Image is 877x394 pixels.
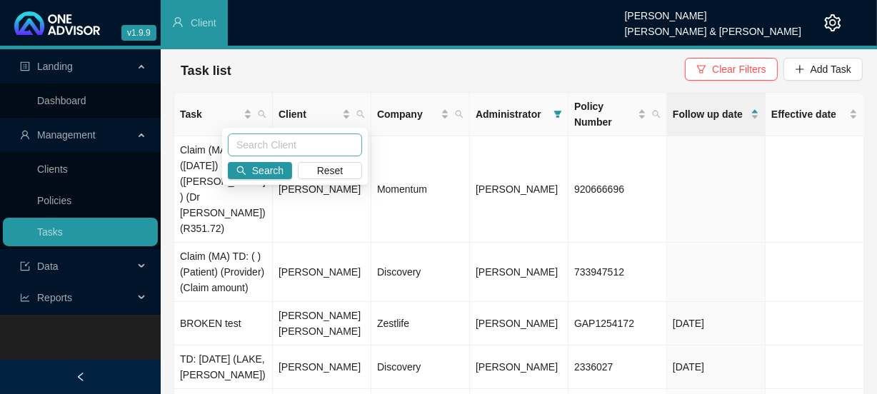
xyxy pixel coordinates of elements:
[356,110,365,118] span: search
[20,261,30,271] span: import
[298,162,362,179] button: Reset
[795,64,805,74] span: plus
[37,95,86,106] a: Dashboard
[37,129,96,141] span: Management
[20,130,30,140] span: user
[20,61,30,71] span: profile
[551,103,565,125] span: filter
[228,162,292,179] button: Search
[228,133,362,156] input: Search Client
[279,106,339,122] span: Client
[37,195,71,206] a: Policies
[371,243,470,302] td: Discovery
[712,61,766,77] span: Clear Filters
[181,64,231,78] span: Task list
[371,345,470,389] td: Discovery
[174,302,273,345] td: BROKEN test
[252,163,284,178] span: Search
[673,106,748,122] span: Follow up date
[667,302,766,345] td: [DATE]
[317,163,344,178] span: Reset
[37,292,72,303] span: Reports
[476,361,558,373] span: [PERSON_NAME]
[652,110,661,118] span: search
[174,136,273,243] td: Claim (MA) TD: ([DATE]) ([PERSON_NAME]) (Dr [PERSON_NAME]) (R351.72)
[811,61,851,77] span: Add Task
[766,93,864,136] th: Effective date
[258,110,266,118] span: search
[236,166,246,176] span: search
[273,302,371,345] td: [PERSON_NAME] [PERSON_NAME]
[377,106,438,122] span: Company
[783,58,863,81] button: Add Task
[37,163,68,175] a: Clients
[625,4,801,19] div: [PERSON_NAME]
[37,261,59,272] span: Data
[625,19,801,35] div: [PERSON_NAME] & [PERSON_NAME]
[20,293,30,303] span: line-chart
[452,103,466,125] span: search
[180,106,241,122] span: Task
[371,302,470,345] td: Zestlife
[568,136,667,243] td: 920666696
[553,110,562,118] span: filter
[174,93,273,136] th: Task
[649,96,663,133] span: search
[174,345,273,389] td: TD: [DATE] (LAKE,[PERSON_NAME])
[191,17,216,29] span: Client
[476,266,558,278] span: [PERSON_NAME]
[476,318,558,329] span: [PERSON_NAME]
[455,110,463,118] span: search
[696,64,706,74] span: filter
[685,58,777,81] button: Clear Filters
[354,103,368,125] span: search
[121,25,156,41] span: v1.9.9
[273,345,371,389] td: [PERSON_NAME]
[371,136,470,243] td: Momentum
[771,106,846,122] span: Effective date
[37,61,73,72] span: Landing
[371,93,470,136] th: Company
[255,103,269,125] span: search
[174,243,273,302] td: Claim (MA) TD: ( ) (Patient) (Provider) (Claim amount)
[667,345,766,389] td: [DATE]
[568,302,667,345] td: GAP1254172
[76,372,86,382] span: left
[824,14,841,31] span: setting
[476,106,548,122] span: Administrator
[574,98,635,130] span: Policy Number
[273,243,371,302] td: [PERSON_NAME]
[273,93,371,136] th: Client
[568,93,667,136] th: Policy Number
[568,243,667,302] td: 733947512
[476,183,558,195] span: [PERSON_NAME]
[14,11,100,35] img: 2df55531c6924b55f21c4cf5d4484680-logo-light.svg
[172,16,184,28] span: user
[568,345,667,389] td: 2336027
[37,226,63,238] a: Tasks
[273,136,371,243] td: [PERSON_NAME]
